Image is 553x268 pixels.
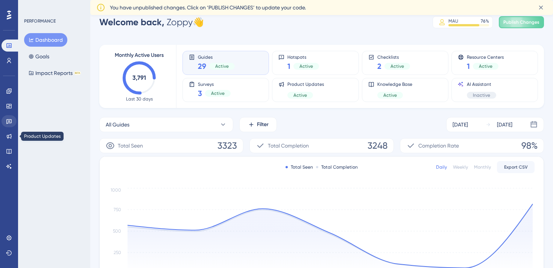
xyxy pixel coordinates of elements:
span: 1 [467,61,470,72]
span: AI Assistant [467,81,496,87]
span: Active [211,90,225,96]
button: Dashboard [24,33,67,47]
span: Active [215,63,229,69]
button: Filter [239,117,277,132]
span: Publish Changes [503,19,539,25]
span: Active [390,63,404,69]
span: Filter [257,120,269,129]
span: Resource Centers [467,54,504,59]
span: Completion Rate [418,141,459,150]
span: 2 [377,61,381,72]
div: PERFORMANCE [24,18,56,24]
span: Active [299,63,313,69]
span: 3248 [368,140,387,152]
span: 1 [287,61,290,72]
span: Guides [198,54,235,59]
span: Monthly Active Users [115,51,164,60]
span: 3 [198,88,202,99]
span: Export CSV [504,164,528,170]
span: Welcome back, [99,17,164,27]
button: Publish Changes [499,16,544,28]
div: MAU [448,18,458,24]
div: 76 % [481,18,489,24]
tspan: 250 [114,250,121,255]
span: Inactive [473,92,490,98]
span: Last 30 days [126,96,153,102]
button: Goals [24,50,54,63]
span: Active [383,92,397,98]
span: Total Seen [118,141,143,150]
span: 98% [521,140,538,152]
span: Active [293,92,307,98]
span: 3323 [217,140,237,152]
tspan: 1000 [111,187,121,193]
div: [DATE] [453,120,468,129]
span: Total Completion [268,141,309,150]
span: Checklists [377,54,410,59]
div: Weekly [453,164,468,170]
span: You have unpublished changes. Click on ‘PUBLISH CHANGES’ to update your code. [110,3,306,12]
span: Surveys [198,81,231,87]
span: Product Updates [287,81,324,87]
div: Total Completion [316,164,358,170]
div: Monthly [474,164,491,170]
div: BETA [74,71,81,75]
div: [DATE] [497,120,512,129]
span: Knowledge Base [377,81,412,87]
span: 29 [198,61,206,72]
span: Hotspots [287,54,319,59]
span: Active [479,63,492,69]
button: Export CSV [497,161,535,173]
text: 3,791 [132,74,146,81]
div: Zoppy 👋 [99,16,204,28]
tspan: 500 [113,228,121,234]
div: Total Seen [286,164,313,170]
button: Impact ReportsBETA [24,66,85,80]
button: All Guides [99,117,233,132]
span: All Guides [106,120,129,129]
div: Daily [436,164,447,170]
tspan: 750 [114,207,121,212]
